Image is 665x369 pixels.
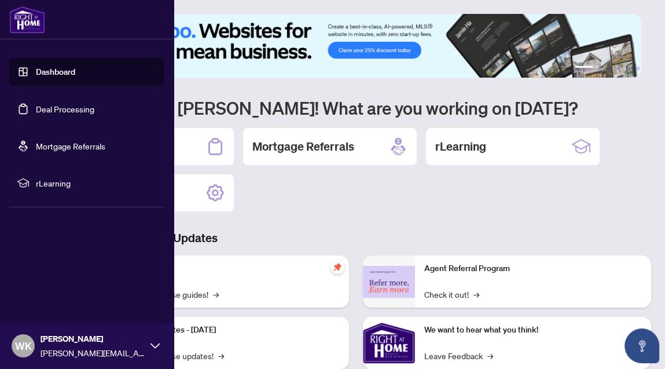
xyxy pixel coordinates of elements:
button: 4 [616,66,621,71]
a: Mortgage Referrals [36,141,105,151]
a: Deal Processing [36,104,94,114]
button: 1 [575,66,593,71]
img: Slide 0 [60,14,641,78]
h2: rLearning [435,138,486,155]
h1: Welcome back [PERSON_NAME]! What are you working on [DATE]? [60,97,651,119]
span: [PERSON_NAME][EMAIL_ADDRESS][DOMAIN_NAME] [41,346,145,359]
h3: Brokerage & Industry Updates [60,230,651,246]
h2: Mortgage Referrals [252,138,354,155]
button: 2 [598,66,602,71]
span: → [473,288,479,301]
p: We want to hear what you think! [424,324,642,337]
span: rLearning [36,177,156,189]
span: WK [15,338,32,354]
button: 6 [635,66,640,71]
span: → [487,349,493,362]
a: Dashboard [36,67,75,77]
img: Agent Referral Program [363,266,415,298]
span: pushpin [330,260,344,274]
a: Leave Feedback→ [424,349,493,362]
span: → [218,349,224,362]
span: [PERSON_NAME] [41,333,145,345]
img: We want to hear what you think! [363,317,415,369]
button: 5 [626,66,630,71]
button: 3 [607,66,612,71]
p: Self-Help [122,262,340,275]
a: Check it out!→ [424,288,479,301]
span: → [213,288,219,301]
button: Open asap [624,328,659,363]
p: Platform Updates - [DATE] [122,324,340,337]
img: logo [9,6,45,34]
p: Agent Referral Program [424,262,642,275]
